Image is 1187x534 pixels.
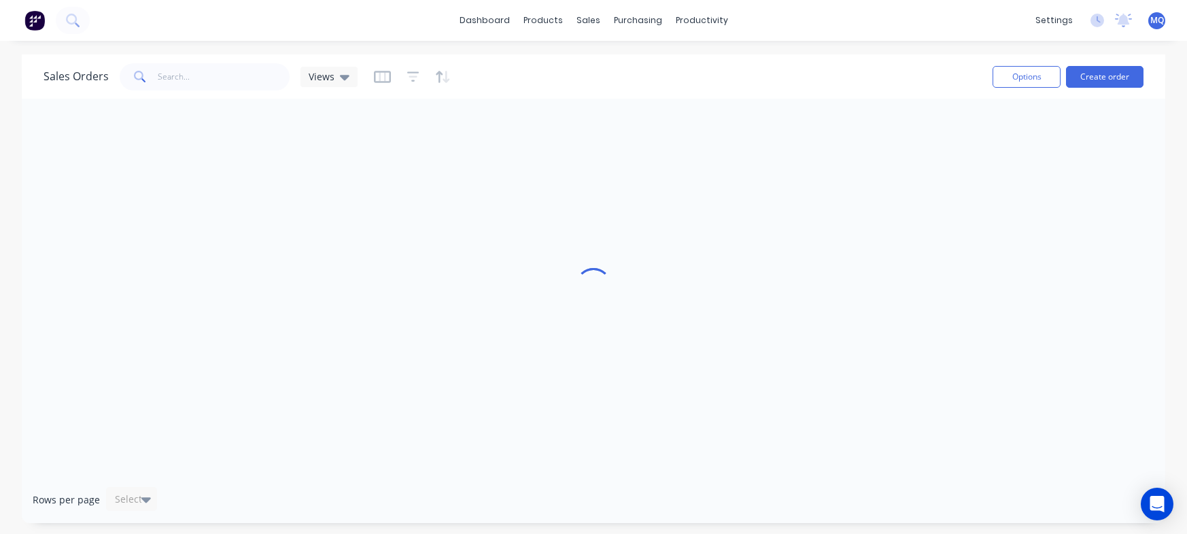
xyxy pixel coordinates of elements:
[669,10,735,31] div: productivity
[570,10,607,31] div: sales
[33,493,100,507] span: Rows per page
[1029,10,1080,31] div: settings
[115,493,150,506] div: Select...
[993,66,1061,88] button: Options
[158,63,290,90] input: Search...
[44,70,109,83] h1: Sales Orders
[309,69,334,84] span: Views
[1150,14,1164,27] span: MQ
[453,10,517,31] a: dashboard
[607,10,669,31] div: purchasing
[517,10,570,31] div: products
[1141,488,1173,520] div: Open Intercom Messenger
[1066,66,1143,88] button: Create order
[24,10,45,31] img: Factory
